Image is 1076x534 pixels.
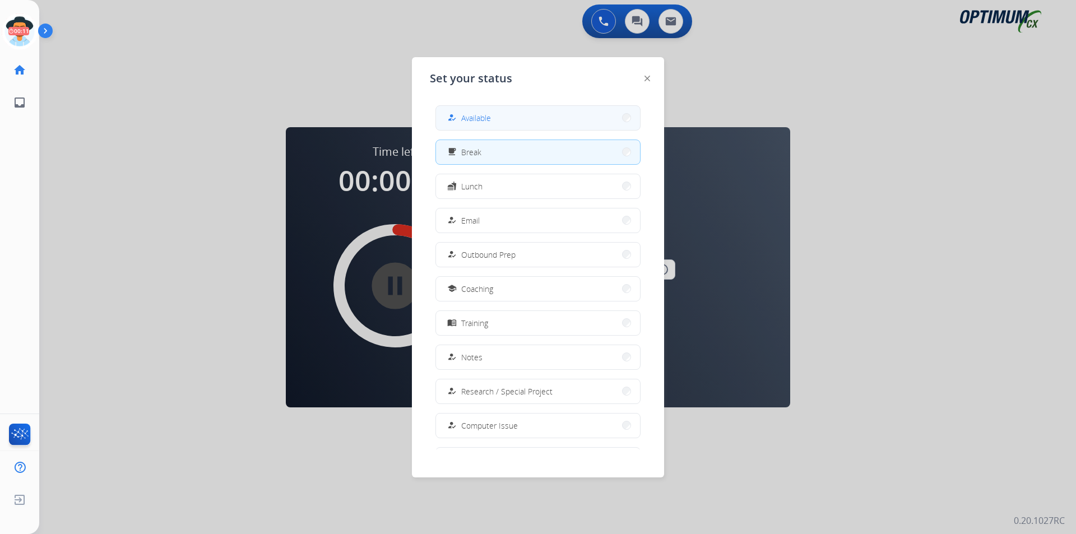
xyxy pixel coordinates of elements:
button: Research / Special Project [436,379,640,403]
span: Computer Issue [461,420,518,431]
button: Computer Issue [436,414,640,438]
span: Outbound Prep [461,249,516,261]
button: Notes [436,345,640,369]
span: Coaching [461,283,493,295]
mat-icon: school [447,284,457,294]
span: Research / Special Project [461,386,553,397]
span: Training [461,317,488,329]
span: Notes [461,351,483,363]
img: close-button [644,76,650,81]
button: Coaching [436,277,640,301]
mat-icon: how_to_reg [447,421,457,430]
mat-icon: free_breakfast [447,147,457,157]
mat-icon: how_to_reg [447,216,457,225]
mat-icon: fastfood [447,182,457,191]
button: Email [436,208,640,233]
button: Available [436,106,640,130]
span: Available [461,112,491,124]
mat-icon: menu_book [447,318,457,328]
span: Break [461,146,481,158]
mat-icon: how_to_reg [447,250,457,259]
p: 0.20.1027RC [1014,514,1065,527]
span: Lunch [461,180,483,192]
button: Training [436,311,640,335]
mat-icon: how_to_reg [447,113,457,123]
button: Lunch [436,174,640,198]
mat-icon: home [13,63,26,77]
button: Outbound Prep [436,243,640,267]
button: Break [436,140,640,164]
button: Internet Issue [436,448,640,472]
span: Email [461,215,480,226]
mat-icon: how_to_reg [447,352,457,362]
mat-icon: how_to_reg [447,387,457,396]
span: Set your status [430,71,512,86]
mat-icon: inbox [13,96,26,109]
